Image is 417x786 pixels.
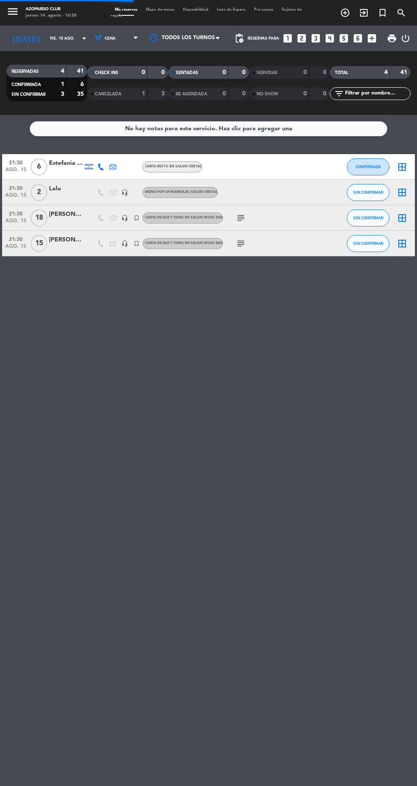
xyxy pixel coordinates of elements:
[324,33,335,44] i: looks_4
[11,69,39,74] span: RESERVADAS
[5,208,26,218] span: 21:30
[49,235,83,245] div: [PERSON_NAME]
[397,238,407,249] i: border_all
[353,190,383,195] span: SIN CONFIRMAR
[396,8,406,18] i: search
[121,240,128,247] i: headset_mic
[49,158,83,168] div: Estefania Seldea
[347,184,389,201] button: SIN CONFIRMAR
[366,33,377,44] i: add_box
[49,184,83,194] div: Lalo
[142,8,179,11] span: Mapa de mesas
[384,69,388,75] strong: 4
[142,69,145,75] strong: 0
[6,5,19,20] button: menu
[145,216,223,219] span: CARTA DE BAR Y TAPAS EN SALON MUSIC BAR
[236,238,246,249] i: subject
[80,81,86,87] strong: 6
[223,91,226,97] strong: 0
[95,71,118,75] span: CHECK INS
[61,81,64,87] strong: 1
[105,36,116,41] span: Cena
[5,244,26,253] span: ago. 15
[176,92,207,96] span: RE AGENDADA
[356,164,381,169] span: CONFIRMADA
[31,184,47,201] span: 2
[323,91,328,97] strong: 0
[323,69,328,75] strong: 0
[133,215,140,221] i: turned_in_not
[347,209,389,227] button: SIN CONFIRMAR
[145,241,223,245] span: CARTA DE BAR Y TAPAS EN SALON MUSIC BAR
[236,213,246,223] i: subject
[353,241,383,246] span: SIN CONFIRMAR
[145,165,202,168] span: CARTA RESTO EN SALON CRISTAL
[6,5,19,18] i: menu
[340,8,350,18] i: add_circle_outline
[49,209,83,219] div: [PERSON_NAME]
[142,91,145,97] strong: 1
[111,8,142,11] span: Mis reservas
[26,6,77,13] div: Azopardo Club
[125,124,292,134] div: No hay notas para este servicio. Haz clic para agregar una
[5,218,26,228] span: ago. 15
[296,33,307,44] i: looks_two
[377,8,388,18] i: turned_in_not
[400,26,411,51] div: LOG OUT
[5,157,26,167] span: 21:30
[257,71,277,75] span: SERVIDAS
[310,33,321,44] i: looks_3
[234,33,244,43] span: pending_actions
[26,13,77,19] div: jueves 14. agosto - 16:58
[242,91,247,97] strong: 0
[133,240,140,247] i: turned_in_not
[6,30,46,47] i: [DATE]
[79,33,89,43] i: arrow_drop_down
[335,71,348,75] span: TOTAL
[400,69,409,75] strong: 41
[213,8,250,11] span: Lista de Espera
[121,215,128,221] i: headset_mic
[61,91,64,97] strong: 3
[353,215,383,220] span: SIN CONFIRMAR
[61,68,64,74] strong: 4
[387,33,397,43] span: print
[352,33,363,44] i: looks_6
[77,91,86,97] strong: 35
[77,68,86,74] strong: 41
[257,92,278,96] span: NO SHOW
[31,235,47,252] span: 15
[31,158,47,175] span: 6
[248,36,279,41] span: Reservas para
[179,8,213,11] span: Disponibilidad
[347,158,389,175] button: CONFIRMADA
[344,89,410,98] input: Filtrar por nombre...
[223,69,226,75] strong: 0
[11,92,46,97] span: SIN CONFIRMAR
[11,83,41,87] span: CONFIRMADA
[121,189,128,196] i: headset_mic
[400,33,411,43] i: power_settings_new
[95,92,121,96] span: CANCELADA
[282,33,293,44] i: looks_one
[161,91,166,97] strong: 3
[161,69,166,75] strong: 0
[5,167,26,177] span: ago. 15
[250,8,277,11] span: Pre-acceso
[397,213,407,223] i: border_all
[303,91,307,97] strong: 0
[303,69,307,75] strong: 0
[5,192,26,202] span: ago. 15
[347,235,389,252] button: SIN CONFIRMAR
[5,234,26,244] span: 21:30
[242,69,247,75] strong: 0
[334,89,344,99] i: filter_list
[176,71,198,75] span: SENTADAS
[359,8,369,18] i: exit_to_app
[338,33,349,44] i: looks_5
[31,209,47,227] span: 18
[397,187,407,198] i: border_all
[397,162,407,172] i: border_all
[5,183,26,192] span: 21:30
[145,190,217,194] span: MENÚ POP UP MARIDAJE | SALON CRISTAL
